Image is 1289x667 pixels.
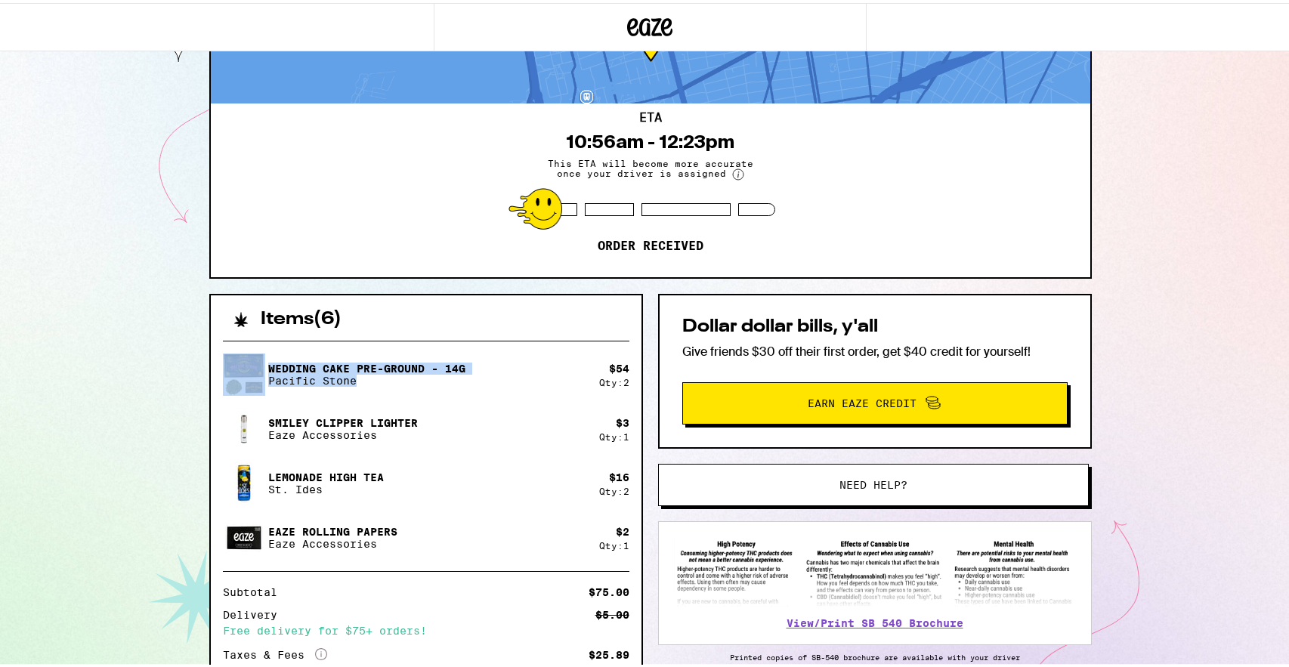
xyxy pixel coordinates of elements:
span: Earn Eaze Credit [808,395,917,406]
p: St. Ides [268,480,384,493]
div: 10:56am - 12:23pm [566,128,734,150]
p: Eaze Accessories [268,426,418,438]
div: Free delivery for $75+ orders! [223,622,629,633]
p: Give friends $30 off their first order, get $40 credit for yourself! [682,341,1068,357]
p: Order received [598,236,703,251]
span: Hi. Need any help? [9,11,109,23]
span: Need help? [839,477,907,487]
div: $5.00 [595,607,629,617]
div: Delivery [223,607,288,617]
div: $ 2 [616,523,629,535]
img: Wedding Cake Pre-Ground - 14g [223,350,265,393]
img: Lemonade High Tea [223,459,265,502]
h2: Items ( 6 ) [261,307,342,326]
div: $ 54 [609,360,629,372]
div: $25.89 [589,647,629,657]
h2: ETA [639,109,662,121]
p: Eaze Rolling Papers [268,523,397,535]
button: Need help? [658,461,1089,503]
h2: Dollar dollar bills, y'all [682,315,1068,333]
div: $ 3 [616,414,629,426]
div: Qty: 2 [599,375,629,384]
p: Eaze Accessories [268,535,397,547]
p: Lemonade High Tea [268,468,384,480]
div: $75.00 [589,584,629,594]
img: Smiley Clipper Lighter [223,405,265,447]
button: Earn Eaze Credit [682,379,1068,422]
div: Subtotal [223,584,288,594]
p: Pacific Stone [268,372,465,384]
img: SB 540 Brochure preview [674,534,1076,604]
span: This ETA will become more accurate once your driver is assigned [537,156,764,178]
a: View/Print SB 540 Brochure [787,614,963,626]
div: Qty: 1 [599,429,629,439]
div: Qty: 2 [599,483,629,493]
div: Qty: 1 [599,538,629,548]
p: Smiley Clipper Lighter [268,414,418,426]
p: Wedding Cake Pre-Ground - 14g [268,360,465,372]
p: Printed copies of SB-540 brochure are available with your driver [658,650,1092,659]
div: $ 16 [609,468,629,480]
div: Taxes & Fees [223,645,327,659]
img: Eaze Rolling Papers [223,514,265,556]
